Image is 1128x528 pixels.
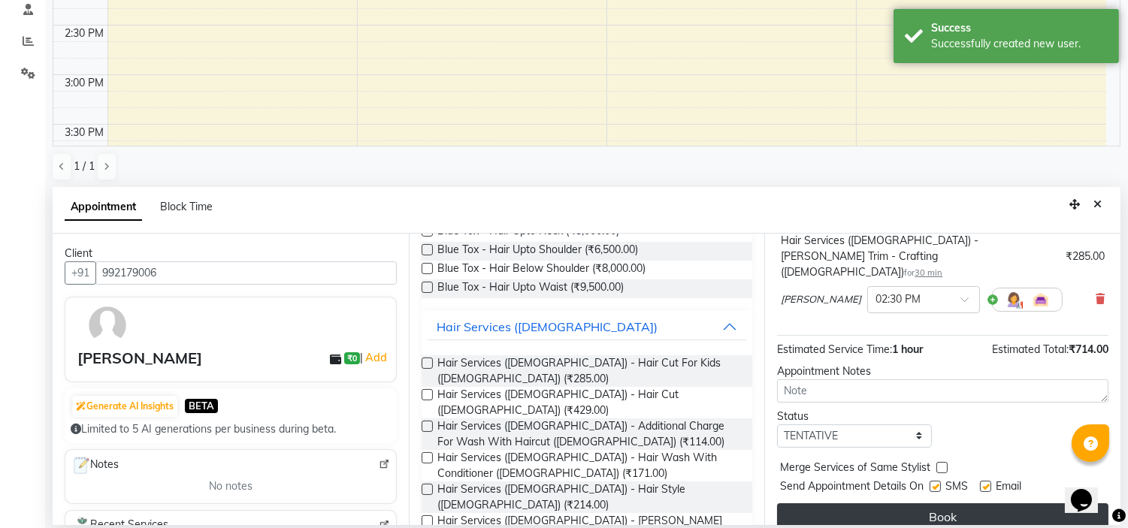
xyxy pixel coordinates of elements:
input: Search by Name/Mobile/Email/Code [95,261,397,285]
span: Hair Services ([DEMOGRAPHIC_DATA]) - Additional Charge For Wash With Haircut ([DEMOGRAPHIC_DATA])... [437,418,741,450]
span: ₹714.00 [1069,342,1108,356]
small: for [904,267,942,278]
span: Blue Tox - Hair Below Shoulder (₹8,000.00) [437,261,646,279]
span: Estimated Service Time: [777,342,892,356]
span: | [360,348,389,367]
img: avatar [86,303,129,347]
span: Hair Services ([DEMOGRAPHIC_DATA]) - Hair Wash With Conditioner ([DEMOGRAPHIC_DATA]) (₹171.00) [437,450,741,481]
span: Estimated Total: [992,342,1069,356]
img: Interior.png [1032,291,1050,309]
span: [PERSON_NAME] [781,292,861,307]
button: +91 [65,261,96,285]
span: ₹0 [344,352,360,364]
div: Appointment Notes [777,364,1108,379]
div: 3:30 PM [62,125,107,140]
a: Add [363,348,389,367]
span: No notes [209,478,253,494]
span: BETA [185,399,218,413]
button: Close [1087,193,1108,216]
iframe: chat widget [1065,468,1113,513]
div: Status [777,409,931,424]
span: Hair Services ([DEMOGRAPHIC_DATA]) - Hair Style ([DEMOGRAPHIC_DATA]) (₹214.00) [437,481,741,513]
div: Success [931,20,1108,36]
button: Hair Services ([DEMOGRAPHIC_DATA]) [428,313,747,340]
span: Email [996,478,1021,497]
span: Blue Tox - Hair Upto Shoulder (₹6,500.00) [437,242,638,261]
div: ₹285.00 [1066,249,1105,264]
span: 1 / 1 [74,158,95,174]
span: 1 hour [892,342,923,356]
span: Blue Tox - Hair Upto Waist (₹9,500.00) [437,279,624,298]
div: 2:30 PM [62,26,107,41]
span: SMS [945,478,968,497]
div: 3:00 PM [62,75,107,91]
span: Merge Services of Same Stylist [780,460,930,478]
div: Hair Services ([DEMOGRAPHIC_DATA]) [437,318,658,336]
div: Hair Services ([DEMOGRAPHIC_DATA]) - [PERSON_NAME] Trim - Crafting ([DEMOGRAPHIC_DATA]) [781,233,1060,280]
span: Block Time [160,200,213,213]
button: Generate AI Insights [72,396,177,417]
span: Hair Services ([DEMOGRAPHIC_DATA]) - Hair Cut For Kids ([DEMOGRAPHIC_DATA]) (₹285.00) [437,355,741,387]
div: Client [65,246,397,261]
div: Limited to 5 AI generations per business during beta. [71,421,391,437]
span: 30 min [915,267,942,278]
img: Hairdresser.png [1005,291,1023,309]
span: Hair Services ([DEMOGRAPHIC_DATA]) - Hair Cut ([DEMOGRAPHIC_DATA]) (₹429.00) [437,387,741,418]
span: Appointment [65,194,142,221]
div: [PERSON_NAME] [77,347,202,370]
div: Successfully created new user. [931,36,1108,52]
span: Notes [71,456,119,475]
span: Send Appointment Details On [780,478,924,497]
